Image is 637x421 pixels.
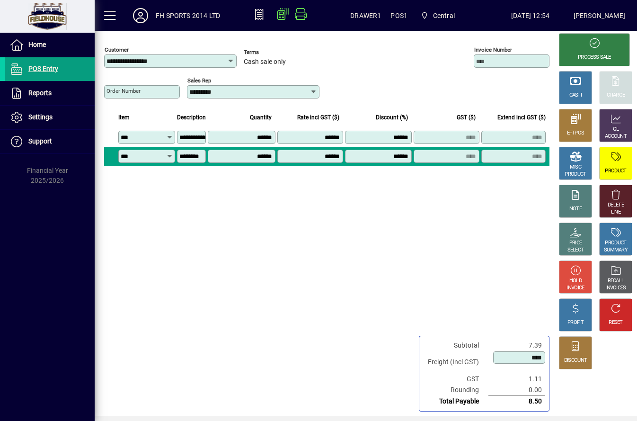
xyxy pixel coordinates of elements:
[569,206,582,213] div: NOTE
[423,340,488,351] td: Subtotal
[569,278,582,285] div: HOLD
[564,357,587,364] div: DISCOUNT
[125,7,156,24] button: Profile
[423,351,488,374] td: Freight (Incl GST)
[423,396,488,407] td: Total Payable
[5,106,95,129] a: Settings
[607,92,625,99] div: CHARGE
[28,41,46,48] span: Home
[608,202,624,209] div: DELETE
[474,46,512,53] mat-label: Invoice number
[376,112,408,123] span: Discount (%)
[487,8,573,23] span: [DATE] 12:54
[488,340,545,351] td: 7.39
[423,385,488,396] td: Rounding
[423,374,488,385] td: GST
[5,130,95,153] a: Support
[177,112,206,123] span: Description
[105,46,129,53] mat-label: Customer
[611,209,620,216] div: LINE
[574,8,625,23] div: [PERSON_NAME]
[28,65,58,72] span: POS Entry
[118,112,130,123] span: Item
[609,319,623,326] div: RESET
[605,168,626,175] div: PRODUCT
[565,171,586,178] div: PRODUCT
[569,240,582,247] div: PRICE
[604,247,628,254] div: SUMMARY
[457,112,476,123] span: GST ($)
[297,112,339,123] span: Rate incl GST ($)
[28,89,52,97] span: Reports
[613,126,619,133] div: GL
[578,54,611,61] div: PROCESS SALE
[433,8,455,23] span: Central
[605,285,626,292] div: INVOICES
[5,33,95,57] a: Home
[28,113,53,121] span: Settings
[497,112,546,123] span: Extend incl GST ($)
[608,278,624,285] div: RECALL
[417,7,459,24] span: Central
[350,8,381,23] span: DRAWER1
[488,396,545,407] td: 8.50
[244,58,286,66] span: Cash sale only
[250,112,272,123] span: Quantity
[390,8,407,23] span: POS1
[605,240,626,247] div: PRODUCT
[567,130,584,137] div: EFTPOS
[244,49,301,55] span: Terms
[106,88,141,94] mat-label: Order number
[566,285,584,292] div: INVOICE
[488,374,545,385] td: 1.11
[156,8,220,23] div: FH SPORTS 2014 LTD
[187,77,211,84] mat-label: Sales rep
[5,81,95,105] a: Reports
[488,385,545,396] td: 0.00
[605,133,627,140] div: ACCOUNT
[567,319,584,326] div: PROFIT
[567,247,584,254] div: SELECT
[570,164,581,171] div: MISC
[28,137,52,145] span: Support
[569,92,582,99] div: CASH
